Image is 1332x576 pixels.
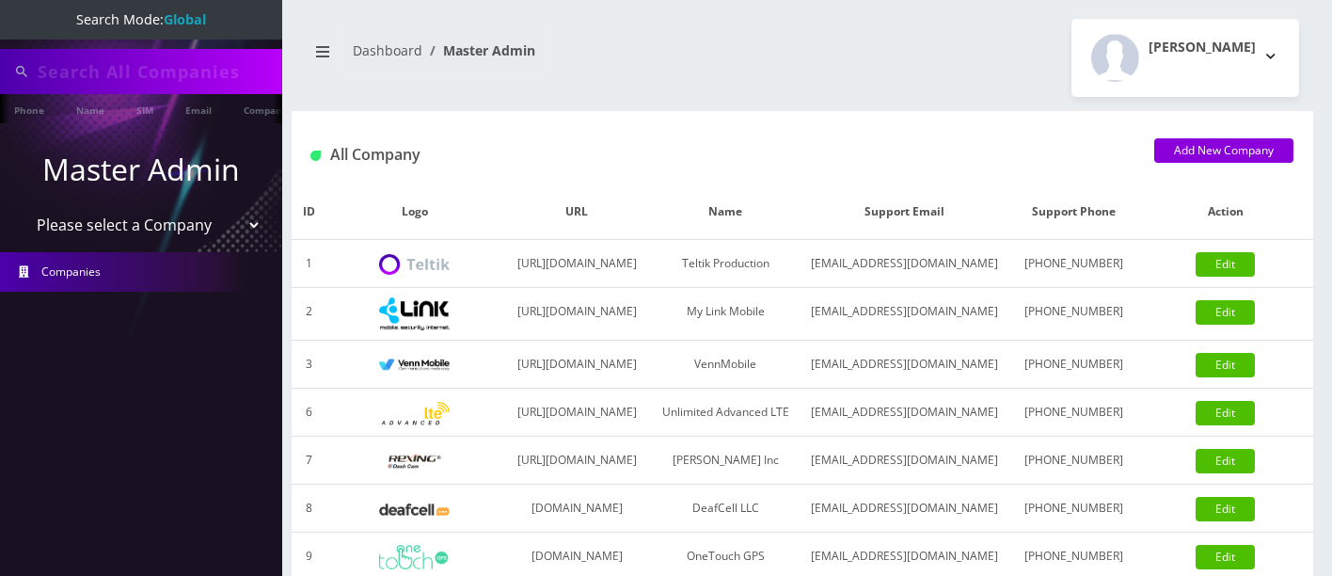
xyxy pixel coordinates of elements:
th: Name [652,184,799,240]
td: [EMAIL_ADDRESS][DOMAIN_NAME] [799,288,1009,341]
a: Edit [1196,353,1255,377]
td: 6 [292,389,326,437]
td: [URL][DOMAIN_NAME] [502,288,652,341]
a: Edit [1196,401,1255,425]
img: DeafCell LLC [379,504,450,516]
a: Name [67,94,114,123]
td: VennMobile [652,341,799,389]
button: [PERSON_NAME] [1071,19,1299,97]
a: Add New Company [1154,138,1293,163]
td: 8 [292,485,326,533]
a: Edit [1196,449,1255,473]
td: DeafCell LLC [652,485,799,533]
img: Teltik Production [379,254,450,276]
li: Master Admin [422,40,535,60]
img: All Company [310,151,321,161]
th: Support Phone [1009,184,1137,240]
td: 1 [292,240,326,288]
td: 3 [292,341,326,389]
td: [PHONE_NUMBER] [1009,240,1137,288]
span: Companies [41,264,101,280]
th: ID [292,184,326,240]
td: 7 [292,437,326,485]
a: Edit [1196,252,1255,277]
img: OneTouch GPS [379,545,450,569]
img: VennMobile [379,359,450,372]
td: [URL][DOMAIN_NAME] [502,240,652,288]
a: Email [176,94,221,123]
td: [EMAIL_ADDRESS][DOMAIN_NAME] [799,437,1009,485]
td: [DOMAIN_NAME] [502,485,652,533]
h1: All Company [310,146,1126,164]
td: [URL][DOMAIN_NAME] [502,389,652,437]
img: Unlimited Advanced LTE [379,402,450,425]
td: Teltik Production [652,240,799,288]
a: Company [234,94,297,123]
td: [PHONE_NUMBER] [1009,341,1137,389]
td: [PHONE_NUMBER] [1009,389,1137,437]
td: [EMAIL_ADDRESS][DOMAIN_NAME] [799,341,1009,389]
img: My Link Mobile [379,297,450,330]
h2: [PERSON_NAME] [1149,40,1256,56]
td: Unlimited Advanced LTE [652,389,799,437]
td: [PHONE_NUMBER] [1009,485,1137,533]
td: My Link Mobile [652,288,799,341]
img: Rexing Inc [379,453,450,471]
td: [URL][DOMAIN_NAME] [502,341,652,389]
td: [PERSON_NAME] Inc [652,437,799,485]
nav: breadcrumb [306,31,788,85]
td: [EMAIL_ADDRESS][DOMAIN_NAME] [799,485,1009,533]
a: SIM [127,94,163,123]
th: Action [1137,184,1313,240]
a: Edit [1196,497,1255,521]
input: Search All Companies [38,54,277,89]
td: [PHONE_NUMBER] [1009,288,1137,341]
a: Edit [1196,300,1255,325]
td: [EMAIL_ADDRESS][DOMAIN_NAME] [799,240,1009,288]
a: Phone [5,94,54,123]
span: Search Mode: [76,10,206,28]
th: Support Email [799,184,1009,240]
td: [PHONE_NUMBER] [1009,437,1137,485]
td: 2 [292,288,326,341]
th: Logo [326,184,502,240]
a: Edit [1196,545,1255,569]
td: [EMAIL_ADDRESS][DOMAIN_NAME] [799,389,1009,437]
td: [URL][DOMAIN_NAME] [502,437,652,485]
th: URL [502,184,652,240]
strong: Global [164,10,206,28]
a: Dashboard [353,41,422,59]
